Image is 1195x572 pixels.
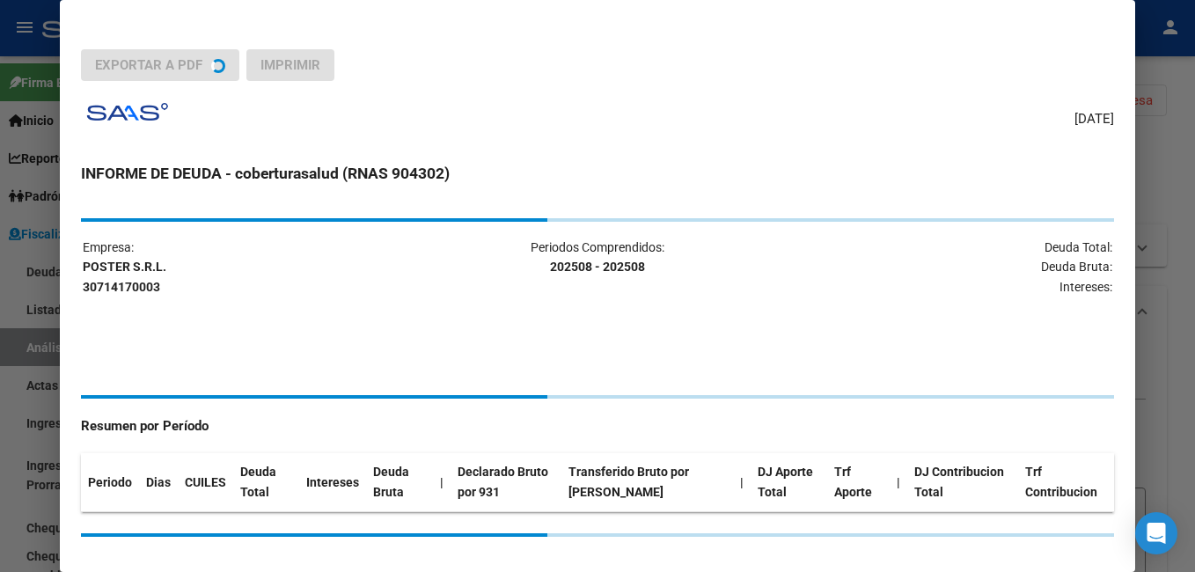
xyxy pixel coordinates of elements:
[81,162,1114,185] h3: INFORME DE DEUDA - coberturasalud (RNAS 904302)
[561,453,733,511] th: Transferido Bruto por [PERSON_NAME]
[733,453,751,511] th: |
[770,238,1112,297] p: Deuda Total: Deuda Bruta: Intereses:
[81,416,1114,436] h4: Resumen por Período
[827,453,889,511] th: Trf Aporte
[81,453,139,511] th: Periodo
[233,453,299,511] th: Deuda Total
[81,49,239,81] button: Exportar a PDF
[550,260,645,274] strong: 202508 - 202508
[246,49,334,81] button: Imprimir
[751,453,827,511] th: DJ Aporte Total
[178,453,233,511] th: CUILES
[427,238,769,278] p: Periodos Comprendidos:
[1135,512,1177,554] div: Open Intercom Messenger
[451,453,561,511] th: Declarado Bruto por 931
[433,453,451,511] th: |
[1018,453,1114,511] th: Trf Contribucion
[95,57,202,73] span: Exportar a PDF
[83,260,166,294] strong: POSTER S.R.L. 30714170003
[1074,109,1114,129] span: [DATE]
[907,453,1018,511] th: DJ Contribucion Total
[299,453,366,511] th: Intereses
[260,57,320,73] span: Imprimir
[83,238,425,297] p: Empresa:
[366,453,433,511] th: Deuda Bruta
[890,453,907,511] th: |
[139,453,178,511] th: Dias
